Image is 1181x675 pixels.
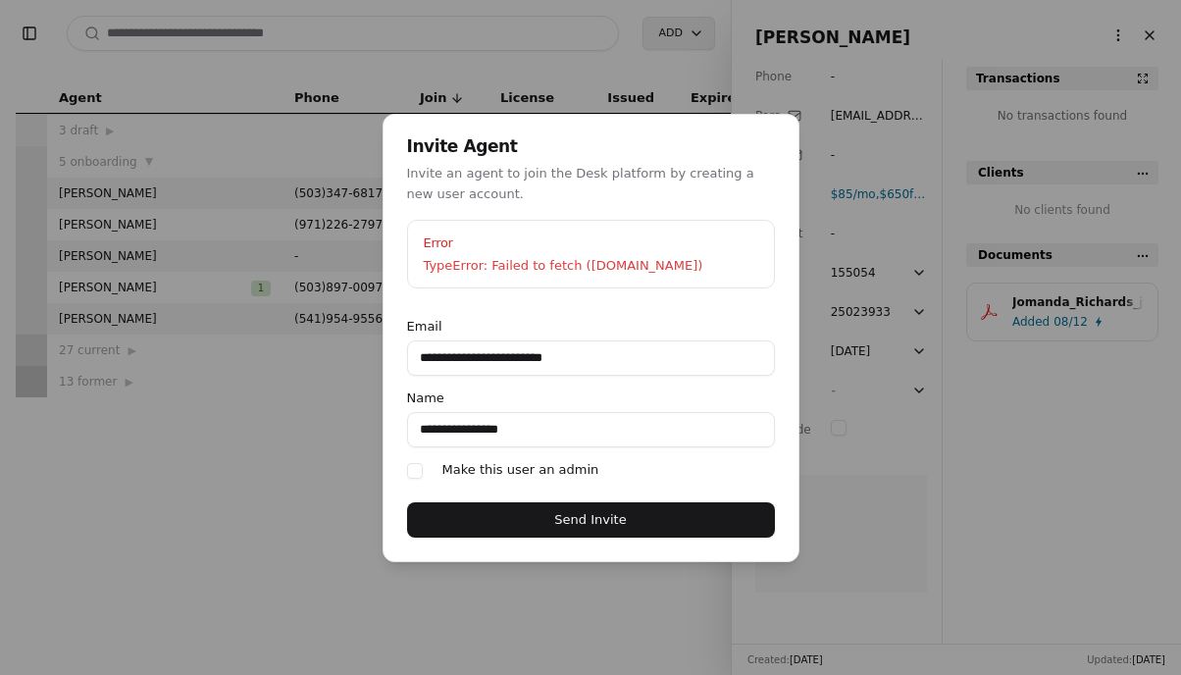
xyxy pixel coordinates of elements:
[442,463,599,476] label: Make this user an admin
[407,502,775,538] button: Send Invite
[407,138,775,155] h2: Invite Agent
[424,233,758,253] div: Error
[424,255,758,276] div: TypeError: Failed to fetch ([DOMAIN_NAME])
[407,163,775,204] p: Invite an agent to join the Desk platform by creating a new user account.
[407,320,775,333] label: Email
[407,391,775,404] label: Name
